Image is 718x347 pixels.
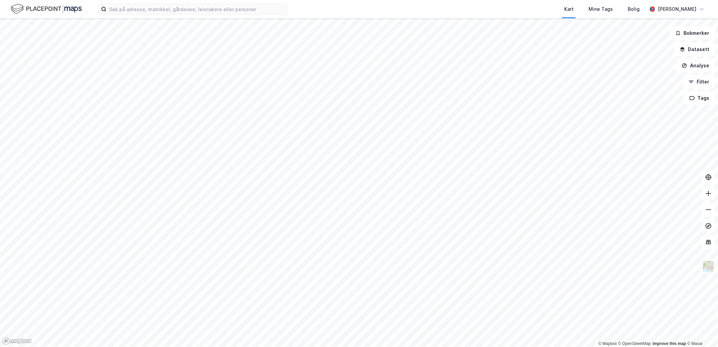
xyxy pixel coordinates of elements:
[2,337,32,345] a: Mapbox homepage
[106,4,287,14] input: Søk på adresse, matrikkel, gårdeiere, leietakere eller personer
[658,5,696,13] div: [PERSON_NAME]
[684,91,715,105] button: Tags
[618,341,651,346] a: OpenStreetMap
[684,315,718,347] iframe: Chat Widget
[683,75,715,89] button: Filter
[589,5,613,13] div: Mine Tags
[653,341,686,346] a: Improve this map
[564,5,574,13] div: Kart
[598,341,617,346] a: Mapbox
[702,260,715,273] img: Z
[628,5,640,13] div: Bolig
[676,59,715,72] button: Analyse
[11,3,82,15] img: logo.f888ab2527a4732fd821a326f86c7f29.svg
[670,26,715,40] button: Bokmerker
[674,43,715,56] button: Datasett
